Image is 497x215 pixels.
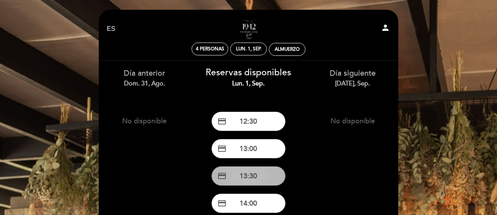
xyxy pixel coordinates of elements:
div: Almuerzo [275,46,300,52]
button: credit_card 12:30 [211,112,286,131]
button: credit_card 13:00 [211,139,286,158]
span: credit_card [217,171,227,181]
div: [DATE], sep. [306,79,399,88]
i: person [381,23,390,32]
span: credit_card [217,117,227,126]
div: Día siguiente [306,68,399,88]
span: credit_card [217,144,227,153]
button: No disponible [107,111,181,131]
div: lun. 1, sep. [236,46,261,52]
button: No disponible [316,111,390,131]
div: Reservas disponibles [202,66,295,88]
span: credit_card [217,199,227,208]
span: 4 personas [196,46,224,52]
button: credit_card 14:00 [211,194,286,213]
button: credit_card 13:30 [211,166,286,186]
div: Día anterior [98,68,191,88]
div: dom. 31, ago. [98,79,191,88]
button: person [381,23,390,35]
div: lun. 1, sep. [202,79,295,88]
a: 1942 Potrerillos Grill [200,18,297,40]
